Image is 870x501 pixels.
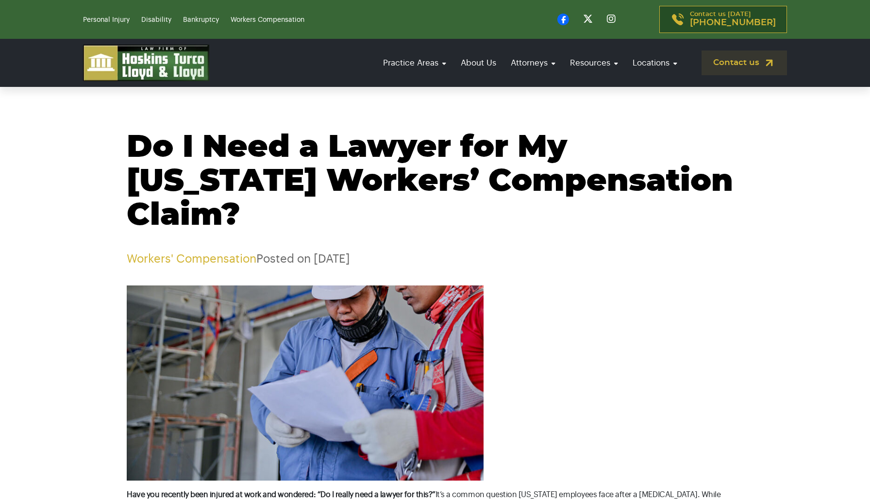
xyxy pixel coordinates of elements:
[702,50,787,75] a: Contact us
[127,252,743,266] p: Posted on [DATE]
[127,131,743,233] h1: Do I Need a Lawyer for My [US_STATE] Workers’ Compensation Claim?
[83,45,209,81] img: logo
[378,49,451,77] a: Practice Areas
[690,18,776,28] span: [PHONE_NUMBER]
[127,491,435,499] span: Have you recently been injured at work and wondered: “Do I really need a lawyer for this?”
[690,11,776,28] p: Contact us [DATE]
[231,17,304,23] a: Workers Compensation
[506,49,560,77] a: Attorneys
[456,49,501,77] a: About Us
[565,49,623,77] a: Resources
[659,6,787,33] a: Contact us [DATE][PHONE_NUMBER]
[141,17,171,23] a: Disability
[183,17,219,23] a: Bankruptcy
[127,253,256,265] a: Workers' Compensation
[628,49,682,77] a: Locations
[83,17,130,23] a: Personal Injury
